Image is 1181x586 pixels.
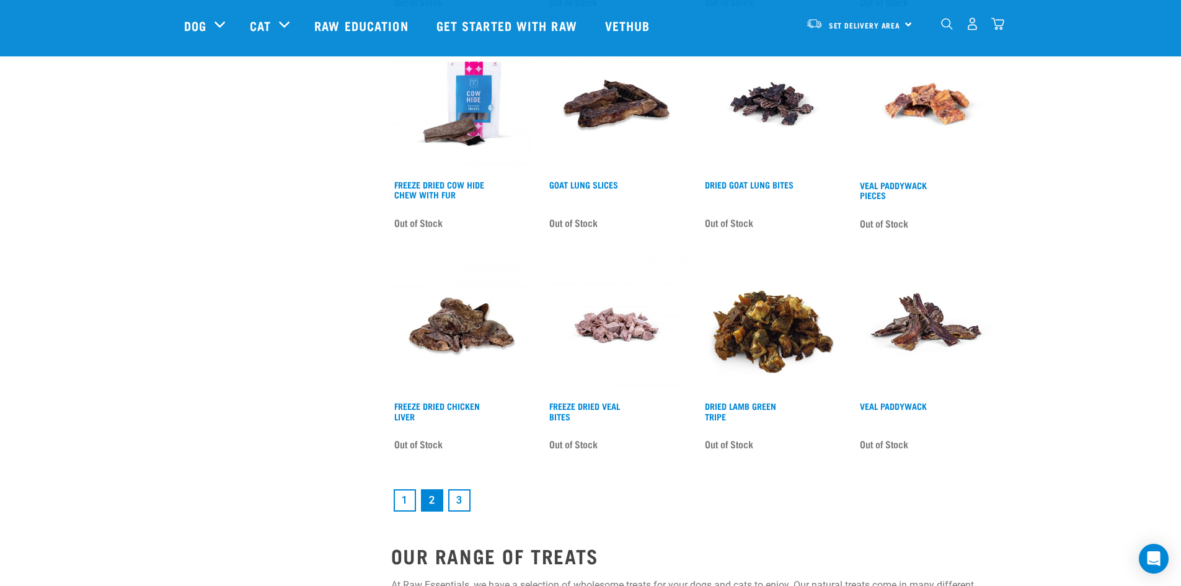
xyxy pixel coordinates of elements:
span: Set Delivery Area [829,23,901,27]
div: Open Intercom Messenger [1139,544,1169,574]
span: Out of Stock [705,213,753,232]
img: RE Product Shoot 2023 Nov8602 [391,33,532,174]
a: Goto page 1 [394,489,416,512]
img: user.png [966,17,979,30]
a: Goto page 3 [448,489,471,512]
a: Dried Lamb Green Tripe [705,404,776,418]
a: Page 2 [421,489,443,512]
a: Dog [184,16,206,35]
a: Raw Education [302,1,423,50]
span: Out of Stock [860,214,908,233]
a: Freeze Dried Chicken Liver [394,404,480,418]
span: Out of Stock [549,213,598,232]
a: Freeze Dried Veal Bites [549,404,620,418]
a: Veal Paddywack [860,404,927,408]
a: Goat Lung Slices [549,182,618,187]
span: Out of Stock [549,435,598,453]
span: Out of Stock [394,435,443,453]
a: Vethub [593,1,666,50]
nav: pagination [391,487,997,514]
img: Dried Veal Bites 1698 [546,255,687,396]
a: Get started with Raw [424,1,593,50]
a: Dried Goat Lung Bites [705,182,794,187]
img: Venison Lung Bites [702,33,843,174]
img: van-moving.png [806,18,823,29]
span: Out of Stock [394,213,443,232]
span: Out of Stock [860,435,908,453]
img: Veal pad pieces [857,33,997,174]
a: Veal Paddywack Pieces [860,183,927,197]
h2: OUR RANGE OF TREATS [391,544,997,567]
img: home-icon-1@2x.png [941,18,953,30]
img: 59052 [546,33,687,174]
a: Cat [250,16,271,35]
img: Stack of Veal Paddywhack For Pets [857,255,997,396]
span: Out of Stock [705,435,753,453]
img: home-icon@2x.png [991,17,1004,30]
img: 16327 [391,255,532,396]
a: Freeze Dried Cow Hide Chew with Fur [394,182,484,197]
img: Pile Of Dried Lamb Tripe For Pets [702,255,843,396]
